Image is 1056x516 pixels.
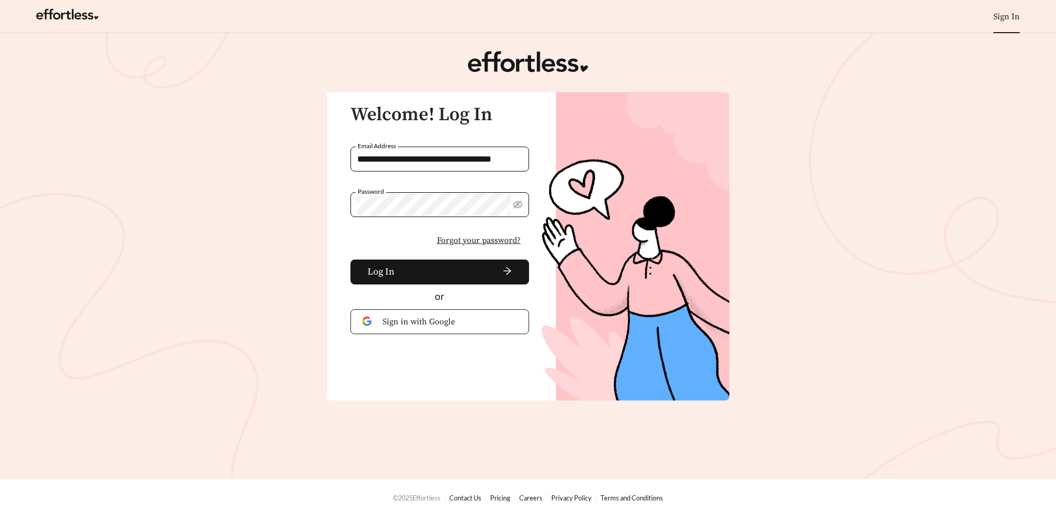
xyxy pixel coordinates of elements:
[350,105,529,125] h3: Welcome! Log In
[437,234,521,247] span: Forgot your password?
[513,200,522,209] span: eye-invisible
[519,494,542,502] a: Careers
[350,260,529,284] button: Log Inarrow-right
[993,11,1020,22] a: Sign In
[362,317,374,326] img: Google Authentication
[490,494,510,502] a: Pricing
[393,494,441,502] span: © 2025 Effortless
[350,289,529,304] div: or
[399,266,512,278] span: arrow-right
[449,494,481,502] a: Contact Us
[600,494,663,502] a: Terms and Conditions
[350,309,529,334] button: Sign in with Google
[551,494,592,502] a: Privacy Policy
[383,316,517,328] span: Sign in with Google
[368,265,394,279] span: Log In
[429,230,529,251] button: Forgot your password?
